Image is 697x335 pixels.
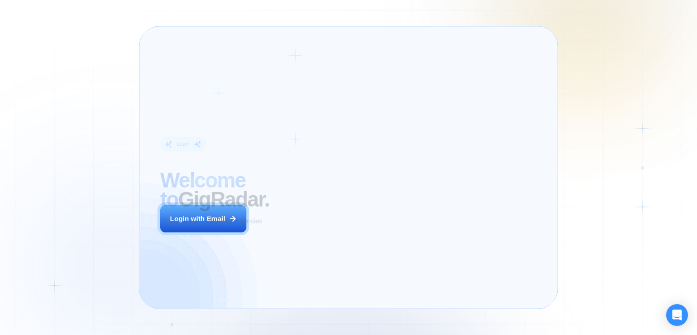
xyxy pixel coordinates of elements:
[177,141,190,148] div: Login
[160,171,319,209] h2: ‍ GigRadar.
[666,304,688,326] div: Open Intercom Messenger
[160,216,262,226] p: AI Business Manager for Agencies
[170,214,226,223] div: Login with Email
[160,168,245,211] span: Welcome to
